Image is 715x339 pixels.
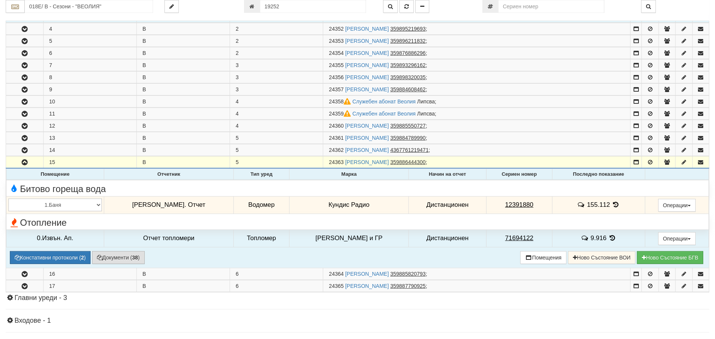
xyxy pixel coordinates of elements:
[487,169,552,180] th: Сериен номер
[520,251,566,264] button: Помещения
[329,135,344,141] span: Партида №
[417,111,435,117] span: Липсва
[390,74,426,80] tcxspan: Call 359898320035 via 3CX
[10,251,91,264] button: Констативни протоколи (2)
[390,86,426,92] tcxspan: Call 359884608462 via 3CX
[6,317,709,325] h4: Входове - 1
[329,26,344,32] span: Партида №
[390,159,426,165] tcxspan: Call 359886444300 via 3CX
[323,132,631,144] td: ;
[132,201,205,208] span: [PERSON_NAME]. Отчет
[323,268,631,280] td: ;
[136,156,230,168] td: В
[236,271,239,277] span: 6
[289,196,409,214] td: Кундис Радио
[236,26,239,32] span: 2
[580,234,590,242] span: История на забележките
[136,144,230,156] td: В
[236,147,239,153] span: 5
[136,83,230,95] td: В
[329,38,344,44] span: Партида №
[329,98,352,105] span: Партида №
[236,159,239,165] span: 5
[352,111,416,117] a: Служебен абонат Веолия
[8,184,106,194] span: Битово гореща вода
[568,251,635,264] button: Ново Състояние ВОИ
[390,147,429,153] tcxspan: Call 4367761219471 via 3CX
[323,144,631,156] td: ;
[329,74,344,80] span: Партида №
[345,271,389,277] a: [PERSON_NAME]
[81,255,84,261] b: 2
[409,196,487,214] td: Дистанционен
[390,283,426,289] tcxspan: Call 359887790925 via 3CX
[43,268,136,280] td: 16
[136,47,230,59] td: В
[92,251,145,264] button: Документи (38)
[43,132,136,144] td: 13
[43,35,136,47] td: 5
[6,230,104,247] td: 0.Извън. Ап.
[236,74,239,80] span: 3
[43,156,136,168] td: 15
[43,108,136,119] td: 11
[104,169,233,180] th: Отчетник
[136,280,230,292] td: В
[136,268,230,280] td: В
[329,123,344,129] span: Партида №
[132,255,138,261] b: 38
[591,235,607,242] span: 9.916
[345,50,389,56] a: [PERSON_NAME]
[390,271,426,277] tcxspan: Call 359885820793 via 3CX
[43,83,136,95] td: 9
[345,135,389,141] a: [PERSON_NAME]
[345,147,389,153] a: [PERSON_NAME]
[43,23,136,34] td: 4
[236,86,239,92] span: 3
[43,280,136,292] td: 17
[323,59,631,71] td: ;
[136,35,230,47] td: В
[345,86,389,92] a: [PERSON_NAME]
[345,74,389,80] a: [PERSON_NAME]
[233,230,289,247] td: Топломер
[136,23,230,34] td: В
[6,169,104,180] th: Помещение
[352,98,416,105] a: Служебен абонат Веолия
[329,111,352,117] span: Партида №
[43,144,136,156] td: 14
[587,201,610,208] span: 155.112
[323,71,631,83] td: ;
[329,283,344,289] span: Партида №
[236,135,239,141] span: 5
[43,59,136,71] td: 7
[637,251,703,264] button: Новo Състояние БГВ
[323,83,631,95] td: ;
[345,62,389,68] a: [PERSON_NAME]
[552,169,645,180] th: Последно показание
[323,120,631,131] td: ;
[329,50,344,56] span: Партида №
[236,38,239,44] span: 2
[323,156,631,168] td: ;
[323,35,631,47] td: ;
[345,26,389,32] a: [PERSON_NAME]
[236,98,239,105] span: 4
[43,47,136,59] td: 6
[136,95,230,107] td: В
[233,196,289,214] td: Водомер
[409,169,487,180] th: Начин на отчет
[329,147,344,153] span: Партида №
[289,230,409,247] td: [PERSON_NAME] и ГР
[345,38,389,44] a: [PERSON_NAME]
[505,234,534,242] tcxspan: Call 71694122 via 3CX
[329,62,344,68] span: Партида №
[8,218,67,228] span: Отопление
[323,23,631,34] td: ;
[236,283,239,289] span: 6
[43,71,136,83] td: 8
[658,232,696,245] button: Операции
[608,234,616,242] span: История на показанията
[143,234,194,242] span: Отчет топломери
[577,201,587,208] span: История на забележките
